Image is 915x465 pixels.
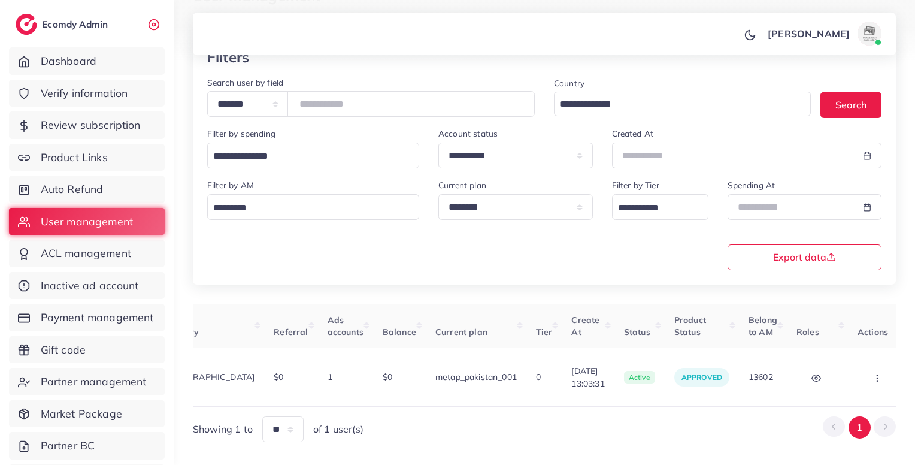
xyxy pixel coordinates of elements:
[9,208,165,235] a: User management
[554,92,811,116] div: Search for option
[438,179,486,191] label: Current plan
[41,310,154,325] span: Payment management
[16,14,37,35] img: logo
[435,327,487,337] span: Current plan
[41,246,131,261] span: ACL management
[9,176,165,203] a: Auto Refund
[674,315,706,337] span: Product Status
[624,371,655,384] span: active
[435,372,517,382] span: metap_pakistan_001
[749,372,773,382] span: 13602
[383,327,416,337] span: Balance
[9,144,165,171] a: Product Links
[796,327,819,337] span: Roles
[41,53,96,69] span: Dashboard
[41,406,122,422] span: Market Package
[209,147,404,166] input: Search for option
[207,194,419,220] div: Search for option
[207,77,283,89] label: Search user by field
[9,111,165,139] a: Review subscription
[624,327,650,337] span: Status
[571,315,599,337] span: Create At
[9,47,165,75] a: Dashboard
[858,327,888,337] span: Actions
[167,372,255,382] span: [GEOGRAPHIC_DATA]
[820,92,881,117] button: Search
[9,432,165,460] a: Partner BC
[207,143,419,168] div: Search for option
[274,327,308,337] span: Referral
[41,182,104,197] span: Auto Refund
[41,342,86,358] span: Gift code
[207,128,275,140] label: Filter by spending
[768,26,850,41] p: [PERSON_NAME]
[438,128,498,140] label: Account status
[9,272,165,300] a: Inactive ad account
[274,372,283,382] span: $0
[328,315,363,337] span: Ads accounts
[41,214,133,230] span: User management
[9,368,165,395] a: Partner management
[858,22,881,46] img: avatar
[728,244,882,270] button: Export data
[207,179,254,191] label: Filter by AM
[761,22,886,46] a: [PERSON_NAME]avatar
[209,199,404,218] input: Search for option
[571,365,604,389] span: [DATE] 13:03:31
[849,416,871,439] button: Go to page 1
[556,95,795,114] input: Search for option
[536,327,553,337] span: Tier
[612,179,659,191] label: Filter by Tier
[41,117,141,133] span: Review subscription
[16,14,111,35] a: logoEcomdy Admin
[614,199,693,218] input: Search for option
[41,150,108,165] span: Product Links
[536,372,541,382] span: 0
[728,179,775,191] label: Spending At
[41,438,95,454] span: Partner BC
[41,278,139,294] span: Inactive ad account
[41,374,147,389] span: Partner management
[9,400,165,428] a: Market Package
[9,304,165,331] a: Payment management
[42,19,111,30] h2: Ecomdy Admin
[207,49,249,66] h3: Filters
[773,252,836,262] span: Export data
[612,128,654,140] label: Created At
[41,86,128,101] span: Verify information
[313,422,363,436] span: of 1 user(s)
[749,315,777,337] span: Belong to AM
[193,422,253,436] span: Showing 1 to
[9,240,165,267] a: ACL management
[681,373,722,382] span: approved
[823,416,896,439] ul: Pagination
[328,372,332,382] span: 1
[9,80,165,107] a: Verify information
[9,336,165,364] a: Gift code
[612,194,708,220] div: Search for option
[383,372,392,382] span: $0
[554,77,584,89] label: Country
